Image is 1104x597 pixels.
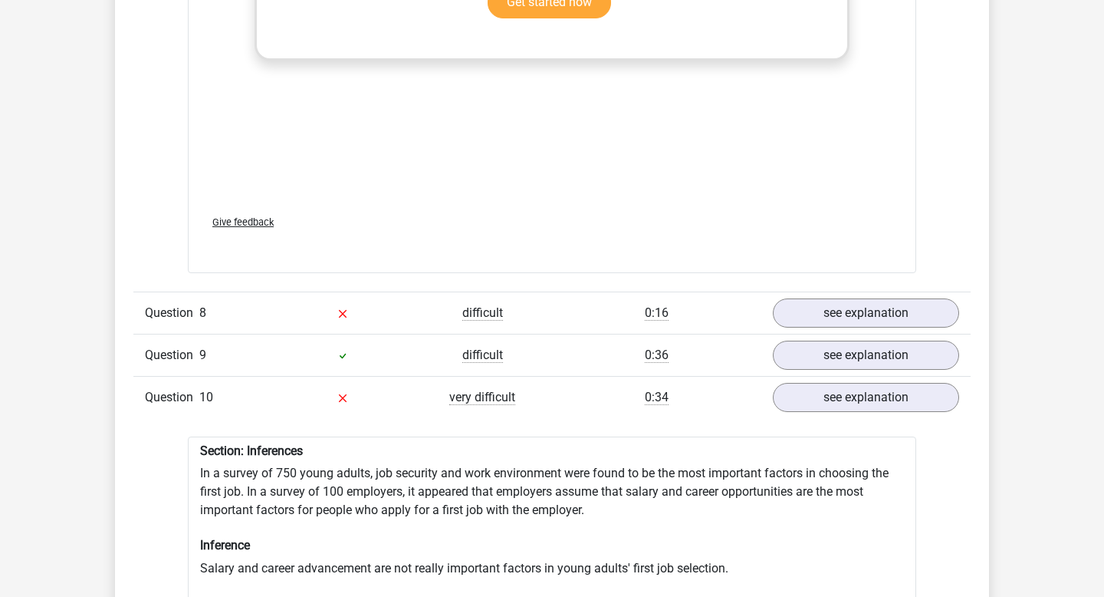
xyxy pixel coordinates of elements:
[145,388,199,407] span: Question
[199,348,206,362] span: 9
[449,390,515,405] span: very difficult
[199,305,206,320] span: 8
[212,216,274,228] span: Give feedback
[773,341,959,370] a: see explanation
[145,304,199,322] span: Question
[200,444,904,458] h6: Section: Inferences
[773,383,959,412] a: see explanation
[645,390,669,405] span: 0:34
[773,298,959,328] a: see explanation
[462,348,503,363] span: difficult
[462,305,503,321] span: difficult
[645,348,669,363] span: 0:36
[199,390,213,404] span: 10
[645,305,669,321] span: 0:16
[145,346,199,364] span: Question
[200,538,904,552] h6: Inference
